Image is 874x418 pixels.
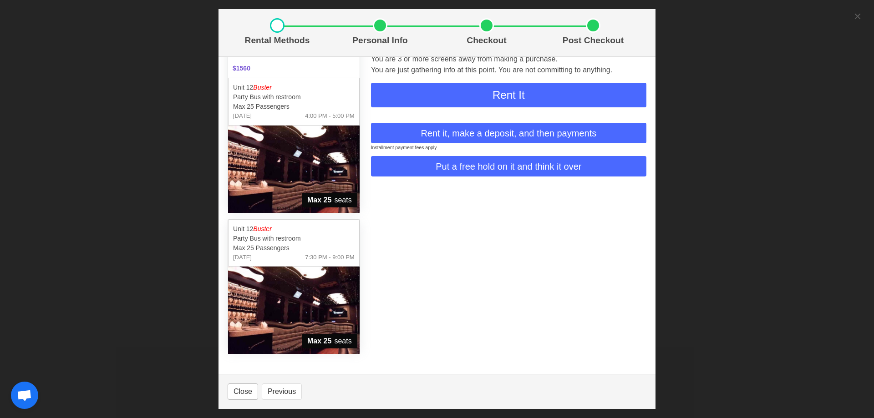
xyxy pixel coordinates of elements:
p: Personal Info [330,34,430,47]
a: Open chat [11,382,38,409]
span: [DATE] [233,253,252,262]
button: Close [228,383,258,400]
em: Buster [253,84,271,91]
b: $1560 [233,65,250,72]
p: Rental Methods [231,34,323,47]
img: 12%2002.jpg [228,267,360,354]
span: [DATE] [233,111,252,121]
em: Buster [253,225,271,232]
p: Post Checkout [544,34,643,47]
span: seats [302,334,357,348]
p: You are just gathering info at this point. You are not committing to anything. [371,65,646,76]
small: Installment payment fees apply [371,145,437,150]
p: Party Bus with restroom [233,234,355,243]
p: Max 25 Passengers [233,243,355,253]
img: 12%2002.jpg [228,126,360,213]
button: Rent it, make a deposit, and then payments [371,123,646,143]
p: Checkout [437,34,536,47]
span: Rent it, make a deposit, and then payments [421,126,596,140]
p: Unit 12 [233,224,355,234]
p: You are 3 or more screens away from making a purchase. [371,54,646,65]
button: Rent It [371,83,646,107]
p: Unit 12 [233,83,355,92]
p: Max 25 Passengers [233,102,355,111]
button: Previous [262,383,302,400]
span: 4:00 PM - 5:00 PM [305,111,354,121]
p: Party Bus with restroom [233,92,355,102]
span: Rent It [493,89,525,101]
strong: Max 25 [307,195,331,206]
span: Put a free hold on it and think it over [436,160,581,173]
span: 7:30 PM - 9:00 PM [305,253,354,262]
button: Put a free hold on it and think it over [371,156,646,176]
span: seats [302,193,357,207]
strong: Max 25 [307,336,331,347]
